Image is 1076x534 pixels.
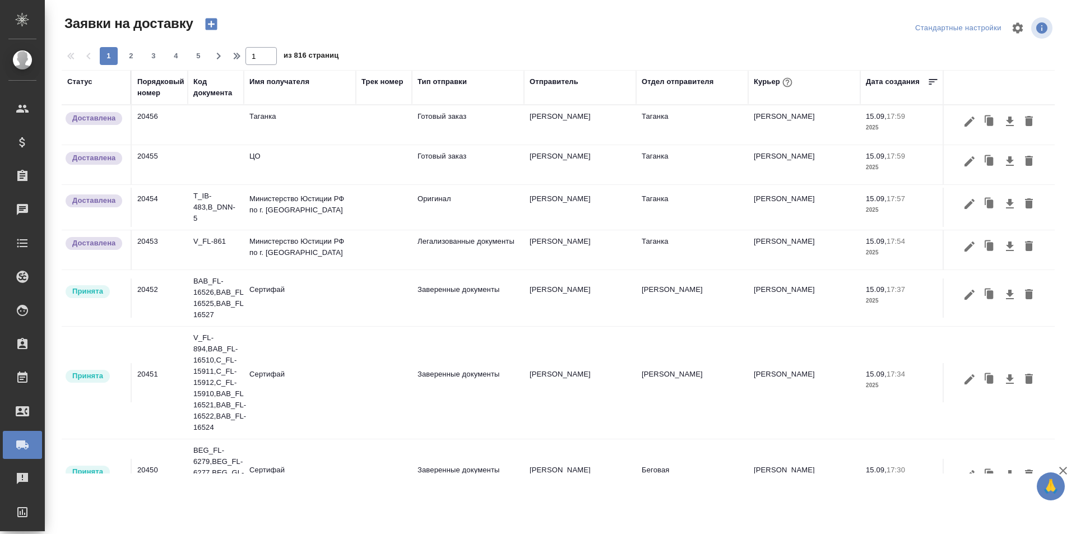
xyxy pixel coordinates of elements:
[249,76,309,87] div: Имя получателя
[64,284,125,299] div: Курьер назначен
[887,370,905,378] p: 17:34
[979,465,1000,486] button: Клонировать
[866,247,939,258] p: 2025
[1019,151,1038,172] button: Удалить
[960,236,979,257] button: Редактировать
[64,465,125,480] div: Курьер назначен
[244,188,356,227] td: Министерство Юстиции РФ по г. [GEOGRAPHIC_DATA]
[64,151,125,166] div: Документы доставлены, фактическая дата доставки проставиться автоматически
[524,145,636,184] td: [PERSON_NAME]
[412,105,524,145] td: Готовый заказ
[979,151,1000,172] button: Клонировать
[960,151,979,172] button: Редактировать
[418,76,467,87] div: Тип отправки
[64,193,125,208] div: Документы доставлены, фактическая дата доставки проставиться автоматически
[887,466,905,474] p: 17:30
[866,112,887,120] p: 15.09,
[188,270,244,326] td: BAB_FL-16526,BAB_FL-16525,BAB_FL-16527
[64,111,125,126] div: Документы доставлены, фактическая дата доставки проставиться автоматически
[1019,465,1038,486] button: Удалить
[866,76,920,87] div: Дата создания
[145,47,163,65] button: 3
[748,188,860,227] td: [PERSON_NAME]
[244,230,356,270] td: Министерство Юстиции РФ по г. [GEOGRAPHIC_DATA]
[1000,193,1019,215] button: Скачать
[72,152,115,164] p: Доставлена
[866,285,887,294] p: 15.09,
[132,105,188,145] td: 20456
[122,50,140,62] span: 2
[748,105,860,145] td: [PERSON_NAME]
[1000,465,1019,486] button: Скачать
[524,230,636,270] td: [PERSON_NAME]
[887,237,905,245] p: 17:54
[524,459,636,498] td: [PERSON_NAME]
[866,162,939,173] p: 2025
[1000,236,1019,257] button: Скачать
[72,286,103,297] p: Принята
[866,205,939,216] p: 2025
[912,20,1004,37] div: split button
[244,145,356,184] td: ЦО
[412,188,524,227] td: Оригинал
[72,195,115,206] p: Доставлена
[887,285,905,294] p: 17:37
[145,50,163,62] span: 3
[960,193,979,215] button: Редактировать
[866,237,887,245] p: 15.09,
[72,370,103,382] p: Принята
[62,15,193,32] span: Заявки на доставку
[412,459,524,498] td: Заверенные документы
[1019,193,1038,215] button: Удалить
[748,145,860,184] td: [PERSON_NAME]
[167,47,185,65] button: 4
[754,75,795,90] div: Курьер
[1019,236,1038,257] button: Удалить
[1019,284,1038,305] button: Удалить
[636,145,748,184] td: Таганка
[1019,111,1038,132] button: Удалить
[866,466,887,474] p: 15.09,
[887,152,905,160] p: 17:59
[1004,15,1031,41] span: Настроить таблицу
[1000,151,1019,172] button: Скачать
[636,459,748,498] td: Беговая
[198,15,225,34] button: Создать
[1031,17,1055,39] span: Посмотреть информацию
[412,363,524,402] td: Заверенные документы
[642,76,713,87] div: Отдел отправителя
[887,112,905,120] p: 17:59
[524,363,636,402] td: [PERSON_NAME]
[979,193,1000,215] button: Клонировать
[748,278,860,318] td: [PERSON_NAME]
[244,459,356,498] td: Сертифай
[244,278,356,318] td: Сертифай
[979,111,1000,132] button: Клонировать
[132,459,188,498] td: 20450
[866,122,939,133] p: 2025
[188,185,244,230] td: T_IB-483,B_DNN-5
[1000,284,1019,305] button: Скачать
[189,47,207,65] button: 5
[67,76,92,87] div: Статус
[979,236,1000,257] button: Клонировать
[132,188,188,227] td: 20454
[1041,475,1060,498] span: 🙏
[361,76,403,87] div: Трек номер
[193,76,238,99] div: Код документа
[167,50,185,62] span: 4
[748,230,860,270] td: [PERSON_NAME]
[188,439,244,518] td: BEG_FL-6279,BEG_FL-6277,BEG_GL-8,BEG_FL-6278,BEG_FL-6272,
[64,369,125,384] div: Курьер назначен
[1000,369,1019,390] button: Скачать
[188,327,244,439] td: V_FL-894,BAB_FL-16510,C_FL-15911,C_FL-15912,C_FL-15910,BAB_FL-16521,BAB_FL-16522,BAB_FL-16524
[72,466,103,477] p: Принята
[780,75,795,90] button: При выборе курьера статус заявки автоматически поменяется на «Принята»
[636,278,748,318] td: [PERSON_NAME]
[960,369,979,390] button: Редактировать
[960,465,979,486] button: Редактировать
[866,194,887,203] p: 15.09,
[244,363,356,402] td: Сертифай
[960,284,979,305] button: Редактировать
[64,236,125,251] div: Документы доставлены, фактическая дата доставки проставиться автоматически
